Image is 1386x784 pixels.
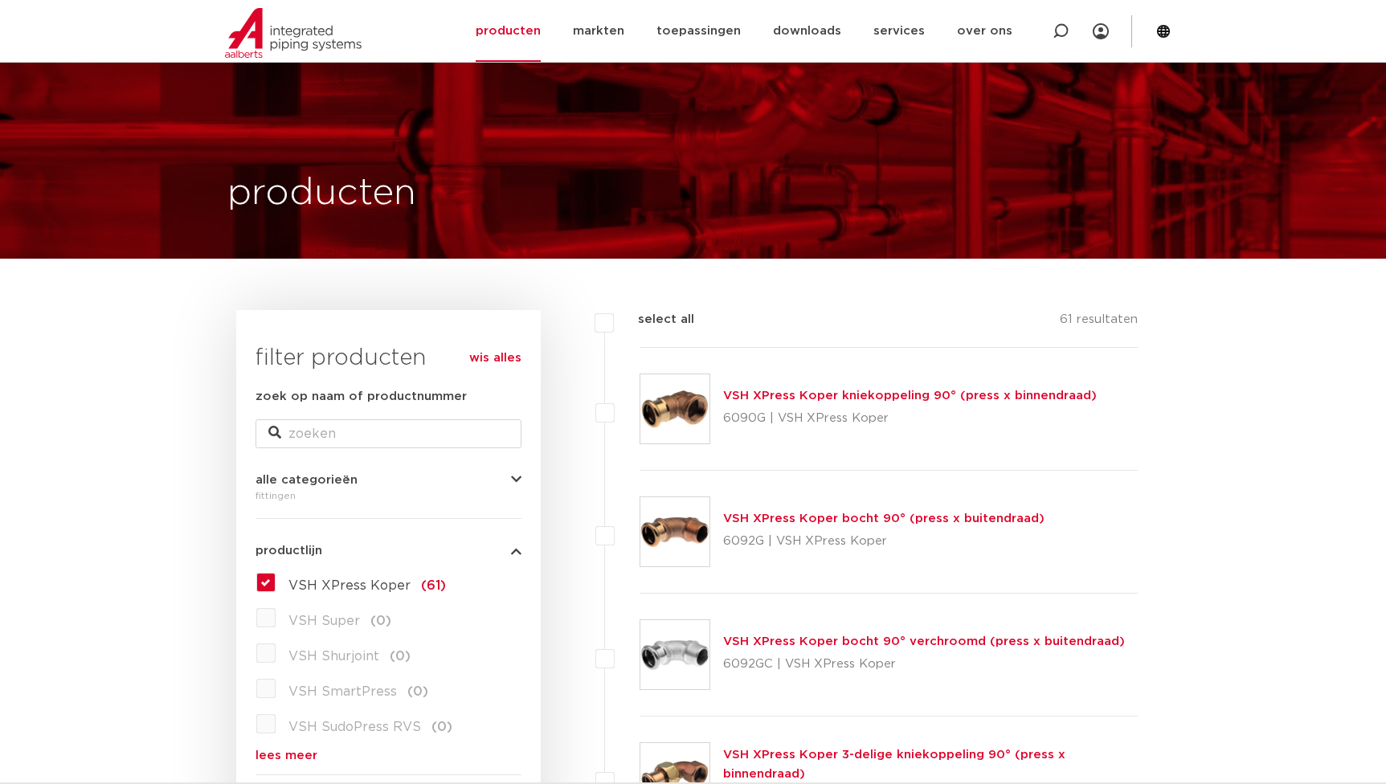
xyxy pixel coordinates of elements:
span: VSH SmartPress [288,685,397,698]
img: Thumbnail for VSH XPress Koper bocht 90° (press x buitendraad) [640,497,709,566]
span: (61) [421,579,446,592]
img: Thumbnail for VSH XPress Koper bocht 90° verchroomd (press x buitendraad) [640,620,709,689]
span: VSH XPress Koper [288,579,411,592]
a: VSH XPress Koper bocht 90° verchroomd (press x buitendraad) [723,635,1125,647]
p: 6090G | VSH XPress Koper [723,406,1097,431]
span: (0) [431,721,452,733]
span: (0) [370,615,391,627]
span: VSH Super [288,615,360,627]
label: zoek op naam of productnummer [256,387,467,406]
p: 6092G | VSH XPress Koper [723,529,1045,554]
p: 6092GC | VSH XPress Koper [723,651,1125,677]
a: VSH XPress Koper bocht 90° (press x buitendraad) [723,512,1045,525]
span: alle categorieën [256,474,358,486]
img: Thumbnail for VSH XPress Koper kniekoppeling 90° (press x binnendraad) [640,374,709,443]
input: zoeken [256,419,521,448]
h1: producten [227,168,416,219]
p: 61 resultaten [1060,310,1138,335]
span: productlijn [256,545,322,557]
button: alle categorieën [256,474,521,486]
a: wis alles [469,349,521,368]
span: (0) [390,650,411,663]
h3: filter producten [256,342,521,374]
span: VSH SudoPress RVS [288,721,421,733]
a: lees meer [256,749,521,762]
span: (0) [407,685,428,698]
span: VSH Shurjoint [288,650,379,663]
div: fittingen [256,486,521,505]
a: VSH XPress Koper 3-delige kniekoppeling 90° (press x binnendraad) [723,749,1065,780]
label: select all [614,310,694,329]
button: productlijn [256,545,521,557]
a: VSH XPress Koper kniekoppeling 90° (press x binnendraad) [723,390,1097,402]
